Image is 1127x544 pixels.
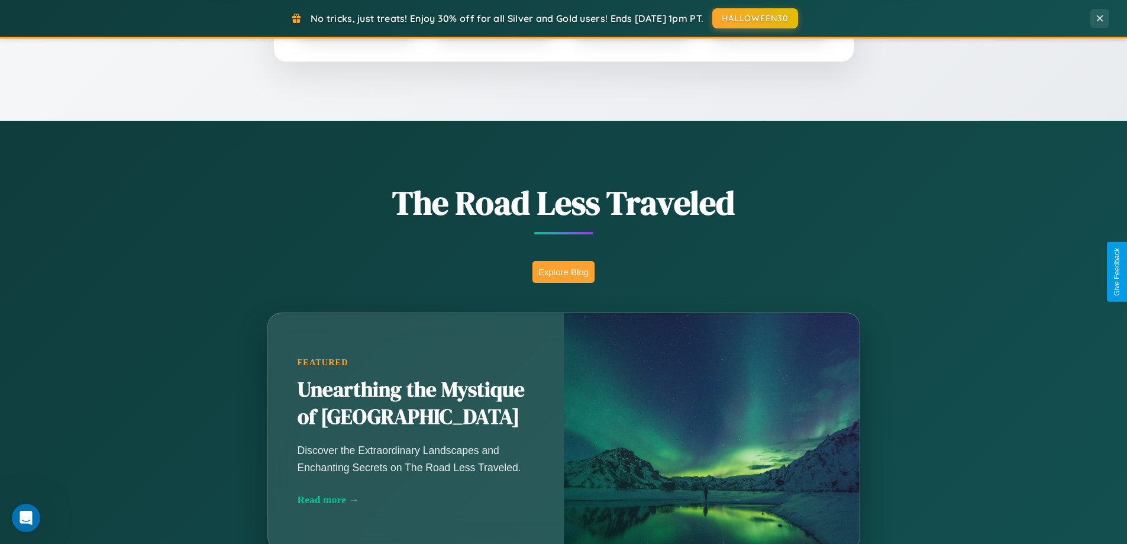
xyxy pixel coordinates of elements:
button: HALLOWEEN30 [712,8,798,28]
iframe: Intercom live chat [12,504,40,532]
p: Discover the Extraordinary Landscapes and Enchanting Secrets on The Road Less Traveled. [298,442,534,475]
div: Give Feedback [1113,248,1121,296]
h1: The Road Less Traveled [209,180,919,226]
span: No tricks, just treats! Enjoy 30% off for all Silver and Gold users! Ends [DATE] 1pm PT. [311,12,703,24]
h2: Unearthing the Mystique of [GEOGRAPHIC_DATA] [298,376,534,431]
button: Explore Blog [532,261,595,283]
div: Featured [298,358,534,368]
div: Read more → [298,494,534,506]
